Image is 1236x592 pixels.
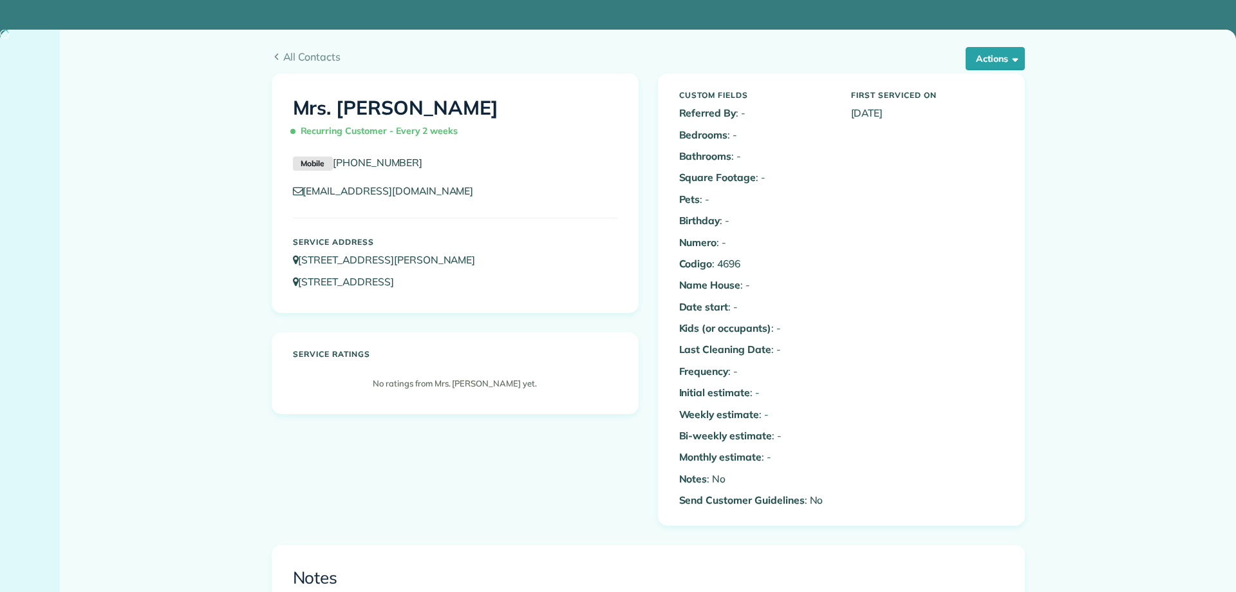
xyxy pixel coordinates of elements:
[679,472,832,486] p: : No
[966,47,1025,70] button: Actions
[293,157,333,171] small: Mobile
[851,91,1004,99] h5: First Serviced On
[679,171,756,184] b: Square Footage
[679,236,717,249] b: Numero
[293,97,617,142] h1: Mrs. [PERSON_NAME]
[679,192,832,207] p: : -
[679,193,700,205] b: Pets
[679,128,832,142] p: : -
[679,235,832,250] p: : -
[679,407,832,422] p: : -
[679,493,805,506] b: Send Customer Guidelines
[679,365,729,377] b: Frequency
[679,343,771,356] b: Last Cleaning Date
[293,120,464,142] span: Recurring Customer - Every 2 weeks
[679,450,832,464] p: : -
[293,238,617,246] h5: Service Address
[679,213,832,228] p: : -
[679,257,713,270] b: Codigo
[679,428,832,443] p: : -
[293,275,406,288] a: [STREET_ADDRESS]
[293,184,486,197] a: [EMAIL_ADDRESS][DOMAIN_NAME]
[293,569,1004,587] h3: Notes
[851,106,1004,120] p: [DATE]
[679,493,832,508] p: : No
[679,385,832,400] p: : -
[299,377,611,390] p: No ratings from Mrs. [PERSON_NAME] yet.
[679,386,750,399] b: Initial estimate
[679,342,832,357] p: : -
[679,278,832,292] p: : -
[293,253,488,266] a: [STREET_ADDRESS][PERSON_NAME]
[679,214,720,227] b: Birthday
[679,321,832,336] p: : -
[679,408,759,421] b: Weekly estimate
[293,350,617,358] h5: Service ratings
[679,256,832,271] p: : 4696
[679,300,832,314] p: : -
[679,429,772,442] b: Bi-weekly estimate
[679,106,832,120] p: : -
[679,128,728,141] b: Bedrooms
[679,300,729,313] b: Date start
[283,49,1025,64] span: All Contacts
[293,156,423,169] a: Mobile[PHONE_NUMBER]
[679,278,741,291] b: Name House
[679,106,736,119] b: Referred By
[679,149,832,164] p: : -
[679,170,832,185] p: : -
[679,450,762,463] b: Monthly estimate
[679,91,832,99] h5: Custom Fields
[679,364,832,379] p: : -
[679,149,732,162] b: Bathrooms
[679,472,707,485] b: Notes
[679,321,771,334] b: Kids (or occupants)
[272,49,1025,64] a: All Contacts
